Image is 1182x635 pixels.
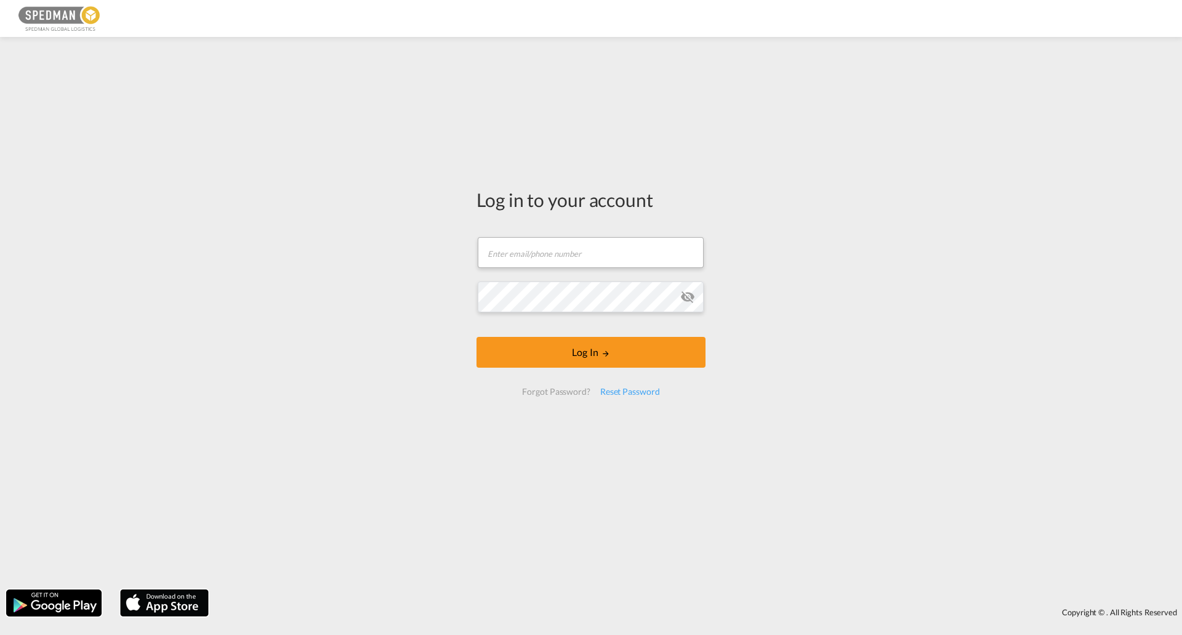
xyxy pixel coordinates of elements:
[5,588,103,618] img: google.png
[18,5,102,33] img: c12ca350ff1b11efb6b291369744d907.png
[478,237,704,268] input: Enter email/phone number
[680,289,695,304] md-icon: icon-eye-off
[215,602,1182,623] div: Copyright © . All Rights Reserved
[476,337,706,368] button: LOGIN
[476,187,706,212] div: Log in to your account
[119,588,210,618] img: apple.png
[517,381,595,403] div: Forgot Password?
[595,381,665,403] div: Reset Password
